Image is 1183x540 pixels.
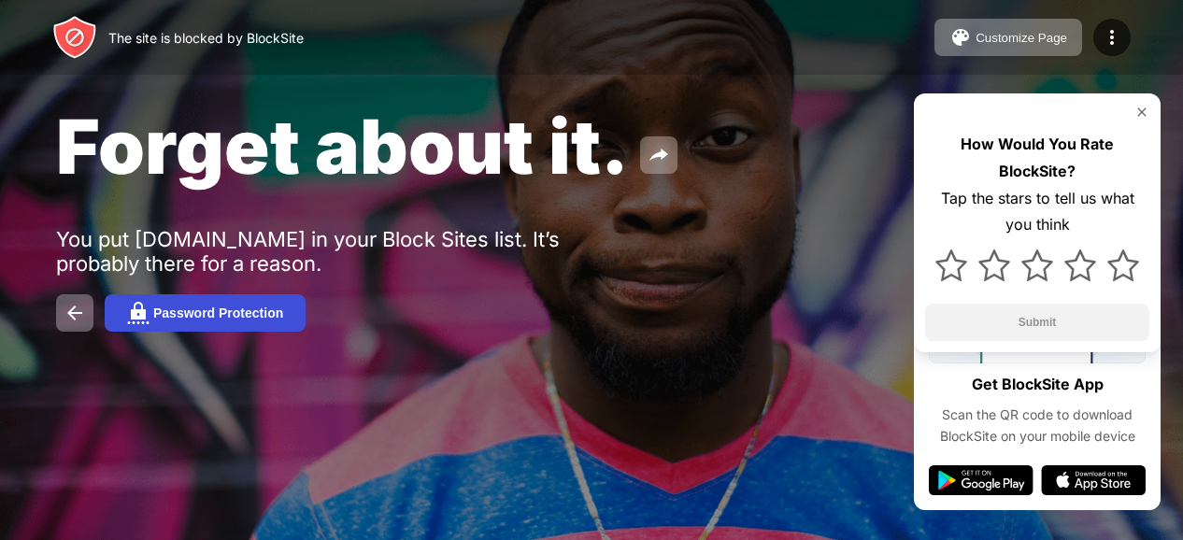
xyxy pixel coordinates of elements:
[64,302,86,324] img: back.svg
[976,31,1067,45] div: Customize Page
[153,306,283,320] div: Password Protection
[934,19,1082,56] button: Customize Page
[56,101,629,192] span: Forget about it.
[127,302,150,324] img: password.svg
[1107,249,1139,281] img: star.svg
[925,185,1149,239] div: Tap the stars to tell us what you think
[1134,105,1149,120] img: rate-us-close.svg
[978,249,1010,281] img: star.svg
[1021,249,1053,281] img: star.svg
[949,26,972,49] img: pallet.svg
[1041,465,1146,495] img: app-store.svg
[929,465,1033,495] img: google-play.svg
[105,294,306,332] button: Password Protection
[56,227,634,276] div: You put [DOMAIN_NAME] in your Block Sites list. It’s probably there for a reason.
[925,304,1149,341] button: Submit
[108,30,304,46] div: The site is blocked by BlockSite
[935,249,967,281] img: star.svg
[1101,26,1123,49] img: menu-icon.svg
[925,131,1149,185] div: How Would You Rate BlockSite?
[1064,249,1096,281] img: star.svg
[648,144,670,166] img: share.svg
[52,15,97,60] img: header-logo.svg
